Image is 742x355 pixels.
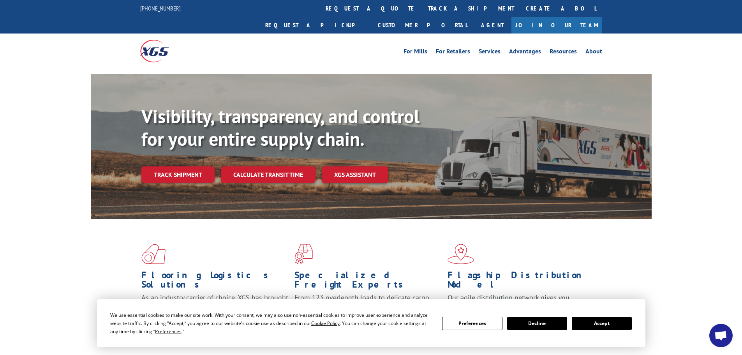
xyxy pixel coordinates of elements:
[259,17,372,34] a: Request a pickup
[709,324,733,347] div: Open chat
[448,244,474,264] img: xgs-icon-flagship-distribution-model-red
[404,48,427,57] a: For Mills
[110,311,433,336] div: We use essential cookies to make our site work. With your consent, we may also use non-essential ...
[322,166,388,183] a: XGS ASSISTANT
[448,293,591,311] span: Our agile distribution network gives you nationwide inventory management on demand.
[585,48,602,57] a: About
[448,270,595,293] h1: Flagship Distribution Model
[436,48,470,57] a: For Retailers
[479,48,501,57] a: Services
[511,17,602,34] a: Join Our Team
[550,48,577,57] a: Resources
[507,317,567,330] button: Decline
[294,244,313,264] img: xgs-icon-focused-on-flooring-red
[155,328,182,335] span: Preferences
[141,293,288,321] span: As an industry carrier of choice, XGS has brought innovation and dedication to flooring logistics...
[442,317,502,330] button: Preferences
[572,317,632,330] button: Accept
[294,270,442,293] h1: Specialized Freight Experts
[473,17,511,34] a: Agent
[372,17,473,34] a: Customer Portal
[294,293,442,328] p: From 123 overlength loads to delicate cargo, our experienced staff knows the best way to move you...
[141,244,166,264] img: xgs-icon-total-supply-chain-intelligence-red
[311,320,340,327] span: Cookie Policy
[221,166,315,183] a: Calculate transit time
[141,270,289,293] h1: Flooring Logistics Solutions
[140,4,181,12] a: [PHONE_NUMBER]
[509,48,541,57] a: Advantages
[141,166,215,183] a: Track shipment
[97,299,645,347] div: Cookie Consent Prompt
[141,104,419,151] b: Visibility, transparency, and control for your entire supply chain.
